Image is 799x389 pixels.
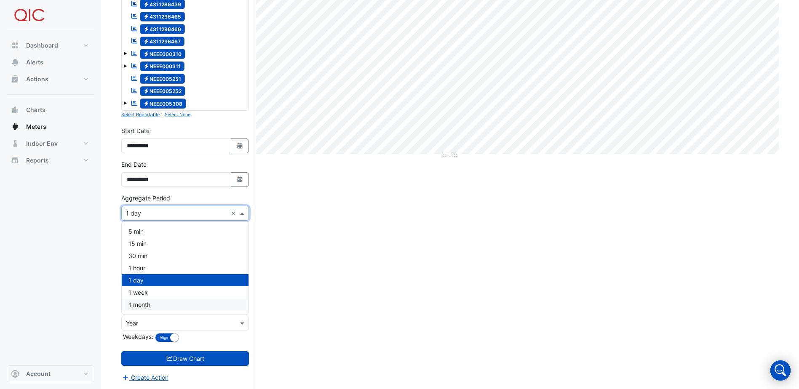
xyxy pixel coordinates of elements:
fa-icon: Reportable [131,13,138,20]
label: Aggregate Period [121,194,170,202]
span: Meters [26,123,46,131]
span: 1 week [128,289,148,296]
app-icon: Reports [11,156,19,165]
fa-icon: Electricity [143,63,150,69]
button: Dashboard [7,37,94,54]
fa-icon: Electricity [143,51,150,57]
button: Create Action [121,373,169,382]
span: Indoor Env [26,139,58,148]
button: Actions [7,71,94,88]
button: Select None [165,111,190,118]
label: End Date [121,160,147,169]
button: Select Reportable [121,111,160,118]
span: Clear [231,209,238,218]
button: Charts [7,101,94,118]
fa-icon: Electricity [143,13,150,20]
button: Meters [7,118,94,135]
app-icon: Alerts [11,58,19,67]
app-icon: Actions [11,75,19,83]
fa-icon: Electricity [143,75,150,82]
fa-icon: Reportable [131,99,138,107]
label: Weekdays: [121,332,153,341]
button: Alerts [7,54,94,71]
small: Select None [165,112,190,117]
fa-icon: Reportable [131,37,138,45]
fa-icon: Electricity [143,38,150,45]
span: 1 month [128,301,150,308]
fa-icon: Reportable [131,87,138,94]
span: 30 min [128,252,147,259]
span: 4311296467 [140,37,185,47]
app-icon: Charts [11,106,19,114]
fa-icon: Electricity [143,26,150,32]
fa-icon: Reportable [131,62,138,69]
span: Dashboard [26,41,58,50]
fa-icon: Reportable [131,50,138,57]
span: NEEE000311 [140,61,185,72]
span: NEEE000310 [140,49,186,59]
span: NEEE005251 [140,74,185,84]
fa-icon: Electricity [143,100,150,107]
button: Draw Chart [121,351,249,366]
span: 15 min [128,240,147,247]
span: 1 hour [128,264,145,272]
span: 5 min [128,228,144,235]
fa-icon: Electricity [143,1,150,7]
span: Actions [26,75,48,83]
button: Indoor Env [7,135,94,152]
span: 4311296466 [140,24,185,34]
span: 1 day [128,277,144,284]
app-icon: Dashboard [11,41,19,50]
fa-icon: Select Date [236,142,244,149]
fa-icon: Select Date [236,176,244,183]
img: Company Logo [10,7,48,24]
span: 4311296465 [140,12,185,22]
span: NEEE005308 [140,99,187,109]
span: NEEE005252 [140,86,186,96]
button: Reports [7,152,94,169]
small: Select Reportable [121,112,160,117]
span: Alerts [26,58,43,67]
fa-icon: Reportable [131,25,138,32]
fa-icon: Electricity [143,88,150,94]
span: Reports [26,156,49,165]
button: Account [7,365,94,382]
div: Open Intercom Messenger [770,360,791,381]
app-icon: Meters [11,123,19,131]
ng-dropdown-panel: Options list [121,221,249,314]
fa-icon: Reportable [131,75,138,82]
app-icon: Indoor Env [11,139,19,148]
label: Start Date [121,126,150,135]
span: Account [26,370,51,378]
span: Charts [26,106,45,114]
